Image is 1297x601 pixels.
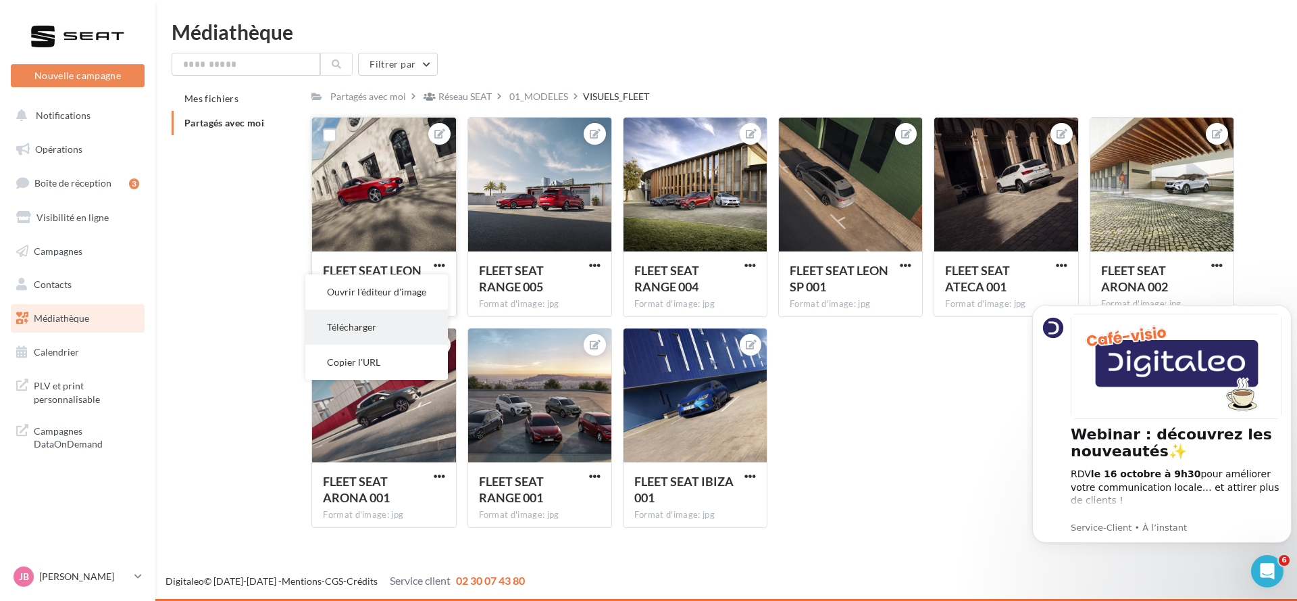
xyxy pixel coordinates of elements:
[479,509,601,521] div: Format d'image: jpg
[358,53,438,76] button: Filtrer par
[8,203,147,232] a: Visibilité en ligne
[282,575,322,587] a: Mentions
[330,90,406,103] div: Partagés avec moi
[479,263,544,294] span: FLEET SEAT RANGE 005
[35,143,82,155] span: Opérations
[456,574,525,587] span: 02 30 07 43 80
[634,298,756,310] div: Format d'image: jpg
[8,168,147,197] a: Boîte de réception3
[634,263,699,294] span: FLEET SEAT RANGE 004
[347,575,378,587] a: Crédits
[509,90,568,103] div: 01_MODELES
[390,574,451,587] span: Service client
[1027,288,1297,594] iframe: Intercom notifications message
[172,22,1281,42] div: Médiathèque
[323,263,422,294] span: FLEET SEAT LEON 5D 001
[8,304,147,333] a: Médiathèque
[19,570,29,583] span: JB
[305,310,448,345] button: Télécharger
[166,575,204,587] a: Digitaleo
[8,338,147,366] a: Calendrier
[34,279,72,290] span: Contacts
[34,377,139,406] span: PLV et print personnalisable
[8,371,147,411] a: PLV et print personnalisable
[1101,263,1168,294] span: FLEET SEAT ARONA 002
[634,509,756,521] div: Format d'image: jpg
[129,178,139,189] div: 3
[8,101,142,130] button: Notifications
[11,564,145,590] a: JB [PERSON_NAME]
[438,90,492,103] div: Réseau SEAT
[8,416,147,456] a: Campagnes DataOnDemand
[1279,555,1290,566] span: 6
[323,509,444,521] div: Format d'image: jpg
[305,274,448,310] button: Ouvrir l'éditeur d'image
[790,263,888,294] span: FLEET SEAT LEON SP 001
[8,270,147,299] a: Contacts
[583,90,649,103] div: VISUELS_FLEET
[8,237,147,266] a: Campagnes
[184,117,264,128] span: Partagés avec moi
[323,474,390,505] span: FLEET SEAT ARONA 001
[945,263,1010,294] span: FLEET SEAT ATECA 001
[34,177,111,189] span: Boîte de réception
[34,346,79,358] span: Calendrier
[34,312,89,324] span: Médiathèque
[325,575,343,587] a: CGS
[945,298,1067,310] div: Format d'image: jpg
[36,212,109,223] span: Visibilité en ligne
[634,474,734,505] span: FLEET SEAT IBIZA 001
[305,345,448,380] button: Copier l'URL
[790,298,911,310] div: Format d'image: jpg
[34,422,139,451] span: Campagnes DataOnDemand
[11,64,145,87] button: Nouvelle campagne
[479,298,601,310] div: Format d'image: jpg
[479,474,544,505] span: FLEET SEAT RANGE 001
[39,570,129,583] p: [PERSON_NAME]
[1251,555,1283,587] iframe: Intercom live chat
[36,110,91,121] span: Notifications
[8,135,147,164] a: Opérations
[166,575,525,587] span: © [DATE]-[DATE] - - -
[184,93,238,104] span: Mes fichiers
[34,245,82,256] span: Campagnes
